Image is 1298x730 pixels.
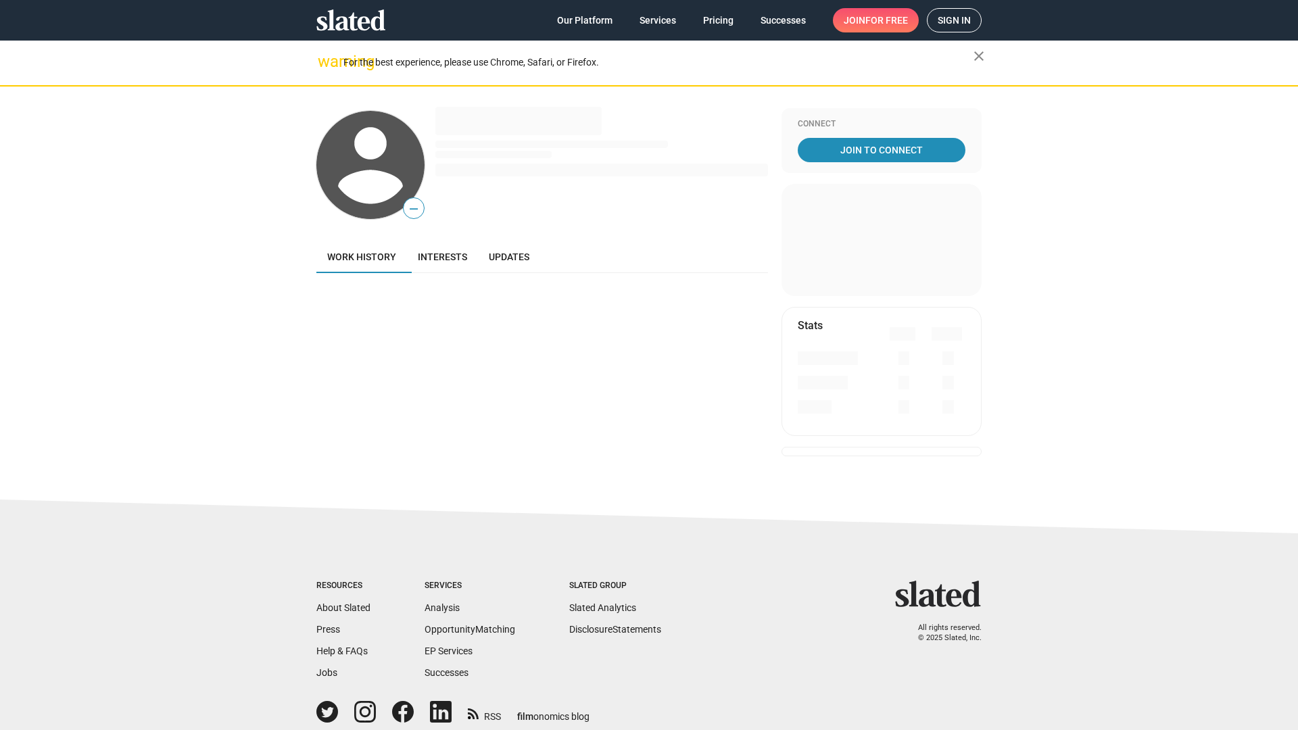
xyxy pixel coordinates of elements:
div: Resources [316,581,370,591]
a: filmonomics blog [517,700,590,723]
span: film [517,711,533,722]
div: Connect [798,119,965,130]
span: Work history [327,251,396,262]
mat-card-title: Stats [798,318,823,333]
span: Sign in [938,9,971,32]
a: Interests [407,241,478,273]
span: Successes [761,8,806,32]
mat-icon: close [971,48,987,64]
div: Slated Group [569,581,661,591]
span: Our Platform [557,8,612,32]
a: RSS [468,702,501,723]
a: Jobs [316,667,337,678]
span: Updates [489,251,529,262]
a: Joinfor free [833,8,919,32]
span: Services [640,8,676,32]
a: Sign in [927,8,982,32]
a: Press [316,624,340,635]
span: for free [865,8,908,32]
a: Work history [316,241,407,273]
mat-icon: warning [318,53,334,70]
a: Join To Connect [798,138,965,162]
span: Pricing [703,8,734,32]
span: Join [844,8,908,32]
a: EP Services [425,646,473,656]
p: All rights reserved. © 2025 Slated, Inc. [904,623,982,643]
a: Our Platform [546,8,623,32]
div: Services [425,581,515,591]
a: Help & FAQs [316,646,368,656]
span: Join To Connect [800,138,963,162]
a: OpportunityMatching [425,624,515,635]
a: Pricing [692,8,744,32]
div: For the best experience, please use Chrome, Safari, or Firefox. [343,53,973,72]
a: Slated Analytics [569,602,636,613]
span: Interests [418,251,467,262]
a: Services [629,8,687,32]
a: About Slated [316,602,370,613]
a: Updates [478,241,540,273]
a: Successes [750,8,817,32]
span: — [404,200,424,218]
a: DisclosureStatements [569,624,661,635]
a: Successes [425,667,468,678]
a: Analysis [425,602,460,613]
